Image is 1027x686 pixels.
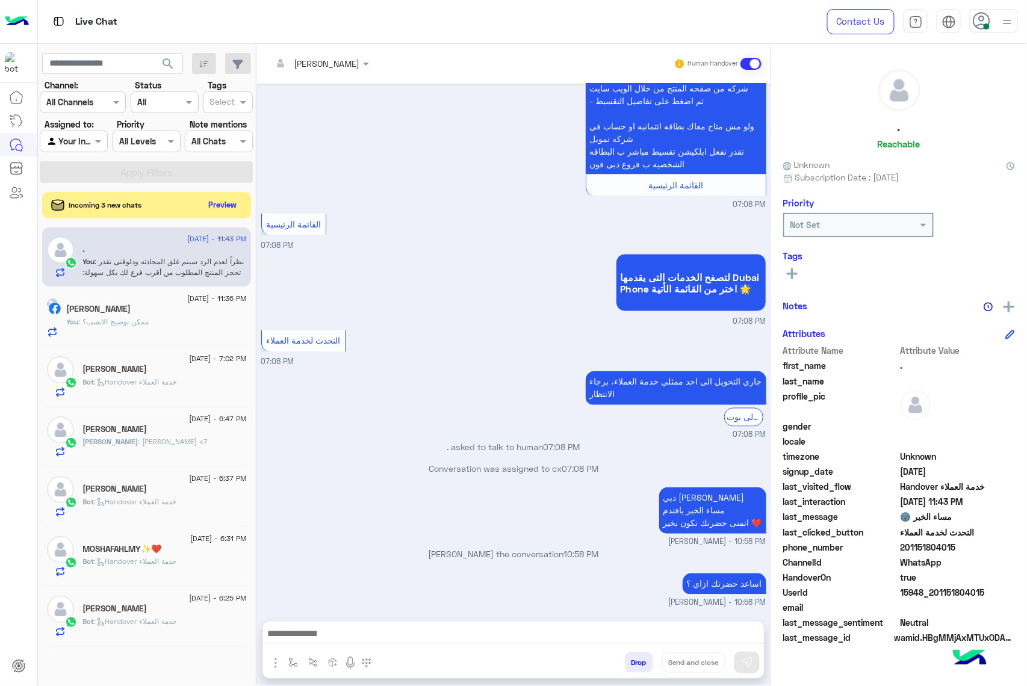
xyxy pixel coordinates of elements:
[878,138,920,149] h6: Reachable
[189,413,246,424] span: [DATE] - 6:47 PM
[323,652,343,672] button: create order
[51,14,66,29] img: tab
[901,586,1016,599] span: 15948_201151804015
[901,541,1016,554] span: 201151804015
[1004,301,1014,312] img: add
[261,357,294,366] span: 07:08 PM
[47,298,58,309] img: picture
[901,420,1016,433] span: null
[189,593,246,604] span: [DATE] - 6:25 PM
[47,236,74,264] img: defaultAdmin.png
[783,510,898,523] span: last_message
[949,638,991,680] img: hulul-logo.png
[65,377,77,389] img: WhatsApp
[783,450,898,463] span: timezone
[942,15,956,29] img: tab
[47,356,74,383] img: defaultAdmin.png
[187,233,246,244] span: [DATE] - 11:43 PM
[898,120,901,134] h5: .
[189,353,246,364] span: [DATE] - 7:02 PM
[75,14,117,30] p: Live Chat
[83,364,147,374] h5: Mohamed
[783,328,826,339] h6: Attributes
[47,536,74,563] img: defaultAdmin.png
[288,658,298,667] img: select flow
[65,616,77,628] img: WhatsApp
[783,390,898,418] span: profile_pic
[65,257,77,269] img: WhatsApp
[138,437,208,446] span: متاح شاومي x7
[266,336,340,346] span: التحدث لخدمة العملاء
[5,52,26,74] img: 1403182699927242
[984,302,993,312] img: notes
[190,118,247,131] label: Note mentions
[683,573,766,595] p: 7/9/2025, 10:58 PM
[901,571,1016,584] span: true
[83,377,95,386] span: Bot
[117,118,144,131] label: Priority
[261,441,766,454] p: . asked to talk to human
[95,377,177,386] span: : Handover خدمة العملاء
[783,359,898,372] span: first_name
[47,476,74,503] img: defaultAdmin.png
[783,571,898,584] span: HandoverOn
[562,464,598,474] span: 07:08 PM
[909,15,923,29] img: tab
[135,79,161,91] label: Status
[268,656,283,670] img: send attachment
[901,450,1016,463] span: Unknown
[261,548,766,561] p: [PERSON_NAME] the conversation
[586,371,766,405] p: 7/9/2025, 7:08 PM
[783,375,898,388] span: last_name
[783,586,898,599] span: UserId
[733,199,766,211] span: 07:08 PM
[208,95,235,111] div: Select
[343,656,358,670] img: send voice note
[79,317,149,326] span: ممكن توضيح الانسب؟
[564,549,599,560] span: 10:58 PM
[161,57,175,71] span: search
[901,526,1016,539] span: التحدث لخدمة العملاء
[783,631,892,644] span: last_message_id
[879,70,920,111] img: defaultAdmin.png
[733,430,766,441] span: 07:08 PM
[284,652,303,672] button: select flow
[266,219,321,229] span: القائمة الرئيسية
[783,541,898,554] span: phone_number
[45,79,78,91] label: Channel:
[659,487,766,534] p: 7/9/2025, 10:58 PM
[67,317,79,326] span: You
[669,598,766,609] span: [PERSON_NAME] - 10:58 PM
[83,497,95,506] span: Bot
[625,652,653,673] button: Drop
[49,303,61,315] img: Facebook
[5,9,29,34] img: Logo
[687,59,738,69] small: Human Handover
[189,473,246,484] span: [DATE] - 6:37 PM
[783,250,1015,261] h6: Tags
[662,652,725,673] button: Send and close
[67,304,131,314] h5: Omar Khaled
[901,465,1016,478] span: 2025-06-09T11:16:46.348Z
[783,158,830,171] span: Unknown
[544,442,580,453] span: 07:08 PM
[83,557,95,566] span: Bot
[586,14,766,175] p: 7/9/2025, 7:08 PM
[901,390,931,420] img: defaultAdmin.png
[901,601,1016,614] span: null
[901,556,1016,569] span: 2
[904,9,928,34] a: tab
[783,601,898,614] span: email
[1000,14,1015,29] img: profile
[187,293,246,304] span: [DATE] - 11:36 PM
[783,480,898,493] span: last_visited_flow
[783,495,898,508] span: last_interaction
[783,344,898,357] span: Attribute Name
[154,53,183,79] button: search
[47,416,74,443] img: defaultAdmin.png
[190,533,246,544] span: [DATE] - 6:31 PM
[783,420,898,433] span: gender
[901,616,1016,629] span: 0
[783,197,814,208] h6: Priority
[47,596,74,623] img: defaultAdmin.png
